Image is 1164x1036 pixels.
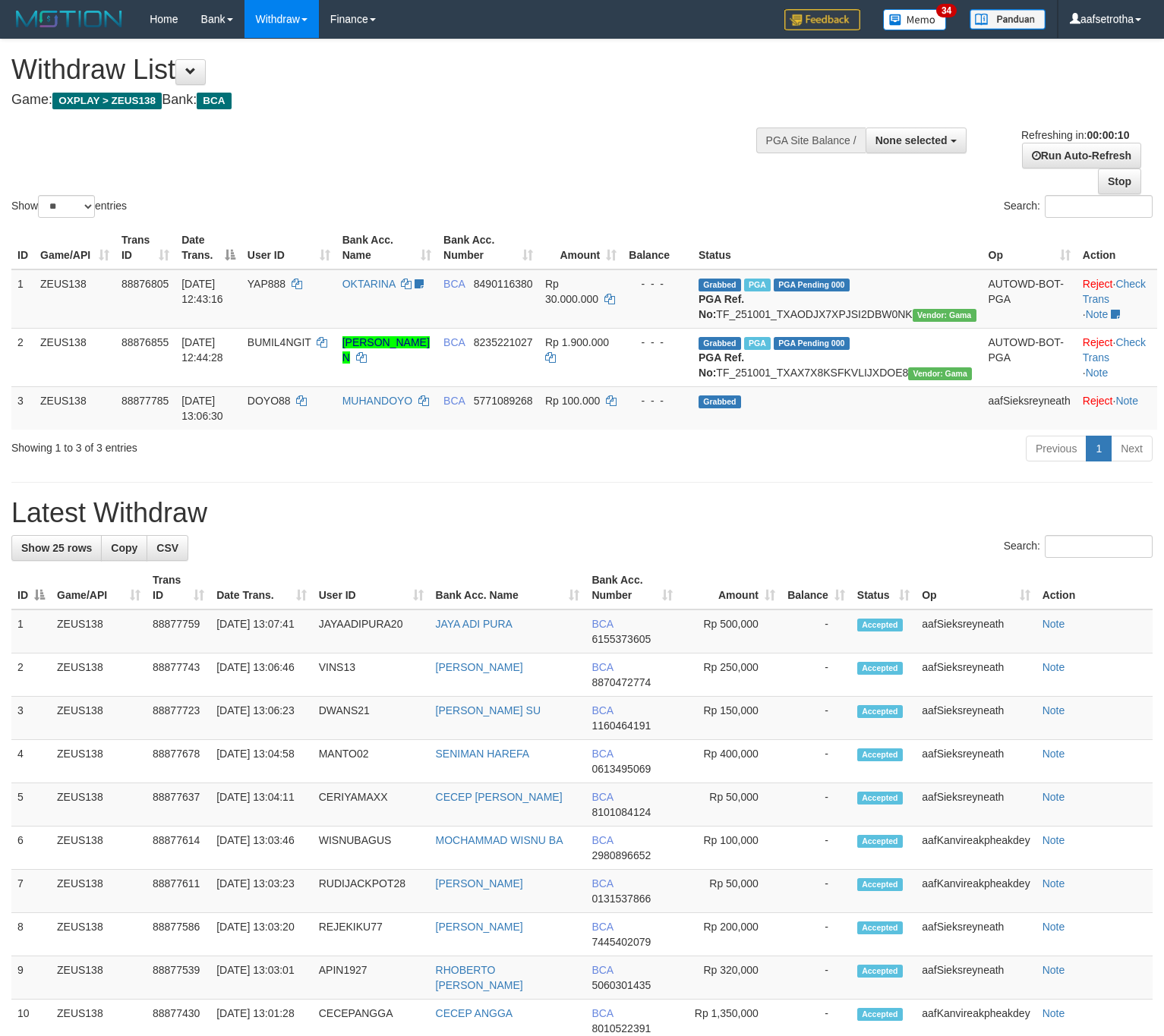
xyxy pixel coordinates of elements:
a: 1 [1086,436,1112,461]
td: [DATE] 13:03:23 [210,870,313,913]
span: Vendor URL: https://trx31.1velocity.biz [908,367,972,380]
td: Rp 400,000 [679,740,781,783]
td: 7 [11,870,51,913]
span: Marked by aafnoeunsreypich [744,337,771,350]
div: Showing 1 to 3 of 3 entries [11,434,474,455]
a: Note [1086,367,1109,379]
span: Accepted [857,921,903,934]
th: Op: activate to sort column ascending [983,226,1077,269]
span: Accepted [857,1008,903,1021]
td: [DATE] 13:06:46 [210,653,313,697]
span: 88877785 [121,395,169,407]
a: JAYA ADI PURA [436,618,513,630]
a: Note [1086,308,1109,320]
span: Copy 0613495069 to clipboard [591,763,651,775]
a: [PERSON_NAME] [436,877,523,890]
td: 88877637 [147,783,210,827]
td: - [781,740,851,783]
td: TF_251001_TXAODJX7XPJSI2DBW0NK [692,269,982,329]
span: Copy 5771089268 to clipboard [474,395,533,407]
a: Previous [1026,436,1087,461]
span: Copy 8101084124 to clipboard [591,806,651,818]
h1: Latest Withdraw [11,498,1153,528]
span: Copy 7445402079 to clipboard [591,936,651,948]
a: Run Auto-Refresh [1022,143,1141,168]
th: Game/API: activate to sort column ascending [51,566,147,609]
span: Grabbed [699,337,741,350]
a: Note [1043,791,1065,803]
span: BCA [591,921,613,933]
span: BCA [591,704,613,716]
a: Note [1043,921,1065,933]
td: ZEUS138 [51,956,147,1000]
td: TF_251001_TXAX7X8KSFKVLIJXDOE8 [692,328,982,386]
a: Note [1043,618,1065,630]
th: Bank Acc. Number: activate to sort column ascending [585,566,678,609]
td: 1 [11,269,34,329]
td: - [781,783,851,827]
span: Vendor URL: https://trx31.1velocity.biz [913,309,976,322]
th: Balance: activate to sort column ascending [781,566,851,609]
a: Reject [1083,278,1113,290]
a: SENIMAN HAREFA [436,748,530,760]
span: Copy 8490116380 to clipboard [474,278,533,290]
span: BCA [591,748,613,760]
a: Reject [1083,395,1113,407]
span: Rp 100.000 [545,395,600,407]
a: Note [1043,1007,1065,1019]
a: OKTARINA [342,278,396,290]
span: Accepted [857,792,903,805]
span: 34 [936,4,957,17]
th: Amount: activate to sort column ascending [679,566,781,609]
td: ZEUS138 [34,269,115,329]
td: [DATE] 13:04:58 [210,740,313,783]
th: User ID: activate to sort column ascending [241,226,336,269]
td: - [781,697,851,740]
a: Note [1043,661,1065,673]
td: [DATE] 13:07:41 [210,609,313,653]
a: RHOBERTO [PERSON_NAME] [436,964,523,991]
a: Note [1115,395,1138,407]
td: aafSieksreyneath [916,783,1036,827]
span: Copy 5060301435 to clipboard [591,979,651,991]
td: 8 [11,913,51,956]
input: Search: [1045,535,1153,558]
span: BCA [591,834,613,846]
th: Game/API: activate to sort column ascending [34,226,115,269]
td: aafSieksreyneath [916,956,1036,1000]
a: CSV [147,535,188,561]
td: aafSieksreyneath [916,740,1036,783]
td: 4 [11,740,51,783]
span: 88876855 [121,336,169,348]
img: panduan.png [970,9,1046,30]
td: 88877678 [147,740,210,783]
span: BCA [591,661,613,673]
td: AUTOWD-BOT-PGA [983,269,1077,329]
td: [DATE] 13:03:46 [210,827,313,870]
span: Copy 8870472774 to clipboard [591,676,651,688]
a: Note [1043,877,1065,890]
td: 3 [11,386,34,430]
span: Grabbed [699,279,741,291]
a: [PERSON_NAME] SU [436,704,541,716]
td: ZEUS138 [51,653,147,697]
td: aafSieksreyneath [916,913,1036,956]
td: - [781,956,851,1000]
a: Note [1043,964,1065,976]
a: [PERSON_NAME] [436,661,523,673]
b: PGA Ref. No: [699,351,744,379]
span: Accepted [857,835,903,848]
a: MUHANDOYO [342,395,413,407]
span: OXPLAY > ZEUS138 [52,93,162,109]
td: - [781,827,851,870]
td: 88877743 [147,653,210,697]
td: DWANS21 [313,697,430,740]
th: Bank Acc. Name: activate to sort column ascending [336,226,437,269]
td: 2 [11,653,51,697]
span: Marked by aafmaleo [744,279,771,291]
a: [PERSON_NAME] [436,921,523,933]
span: BCA [197,93,231,109]
span: Copy [111,542,137,554]
td: Rp 50,000 [679,870,781,913]
th: Status: activate to sort column ascending [851,566,916,609]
